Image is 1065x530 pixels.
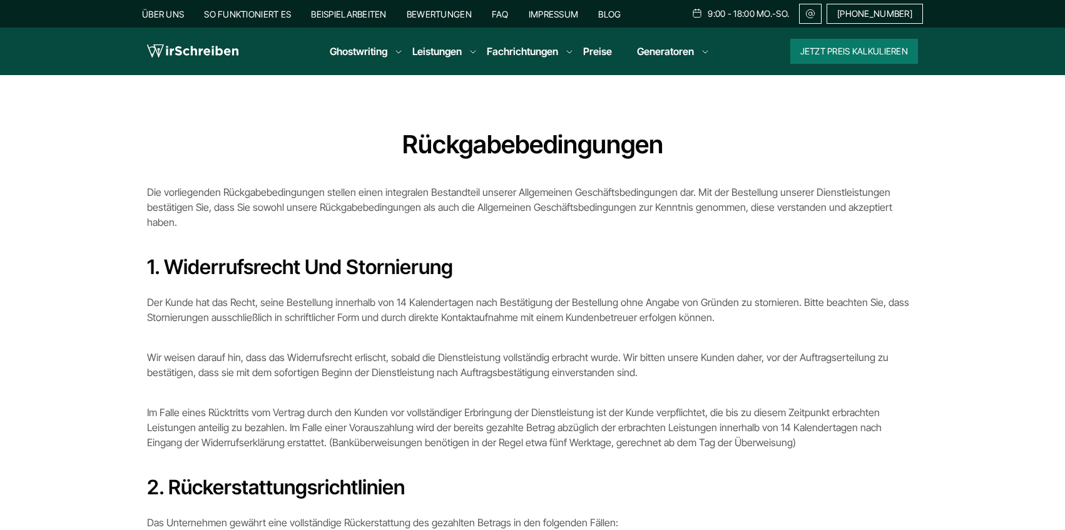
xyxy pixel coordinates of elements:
[583,45,612,58] a: Preise
[330,44,387,59] a: Ghostwriting
[412,44,462,59] a: Leistungen
[311,9,386,19] a: Beispielarbeiten
[827,4,923,24] a: [PHONE_NUMBER]
[637,44,694,59] a: Generatoren
[142,9,184,19] a: Über uns
[708,9,789,19] span: 9:00 - 18:00 Mo.-So.
[598,9,621,19] a: Blog
[492,9,509,19] a: FAQ
[487,44,558,59] a: Fachrichtungen
[147,296,909,324] span: Der Kunde hat das Recht, seine Bestellung innerhalb von 14 Kalendertagen nach Bestätigung der Bes...
[147,42,238,61] img: logo wirschreiben
[790,39,918,64] button: Jetzt Preis kalkulieren
[204,9,291,19] a: So funktioniert es
[407,9,472,19] a: Bewertungen
[147,475,405,499] b: 2. Rückerstattungsrichtlinien
[147,186,892,228] span: Die vorliegenden Rückgabebedingungen stellen einen integralen Bestandteil unserer Allgemeinen Ges...
[147,255,453,279] b: 1. Widerrufsrecht und Stornierung
[691,8,703,18] img: Schedule
[837,9,912,19] span: [PHONE_NUMBER]
[147,516,618,529] span: Das Unternehmen gewährt eine vollständige Rückerstattung des gezahlten Betrags in den folgenden F...
[529,9,579,19] a: Impressum
[147,351,889,379] span: Wir weisen darauf hin, dass das Widerrufsrecht erlischt, sobald die Dienstleistung vollständig er...
[147,406,882,449] span: Im Falle eines Rücktritts vom Vertrag durch den Kunden vor vollständiger Erbringung der Dienstlei...
[324,436,796,449] span: . (Banküberweisungen benötigen in der Regel etwa fünf Werktage, gerechnet ab dem Tag der Überweis...
[402,129,663,160] b: Rückgabebedingungen
[805,9,816,19] img: Email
